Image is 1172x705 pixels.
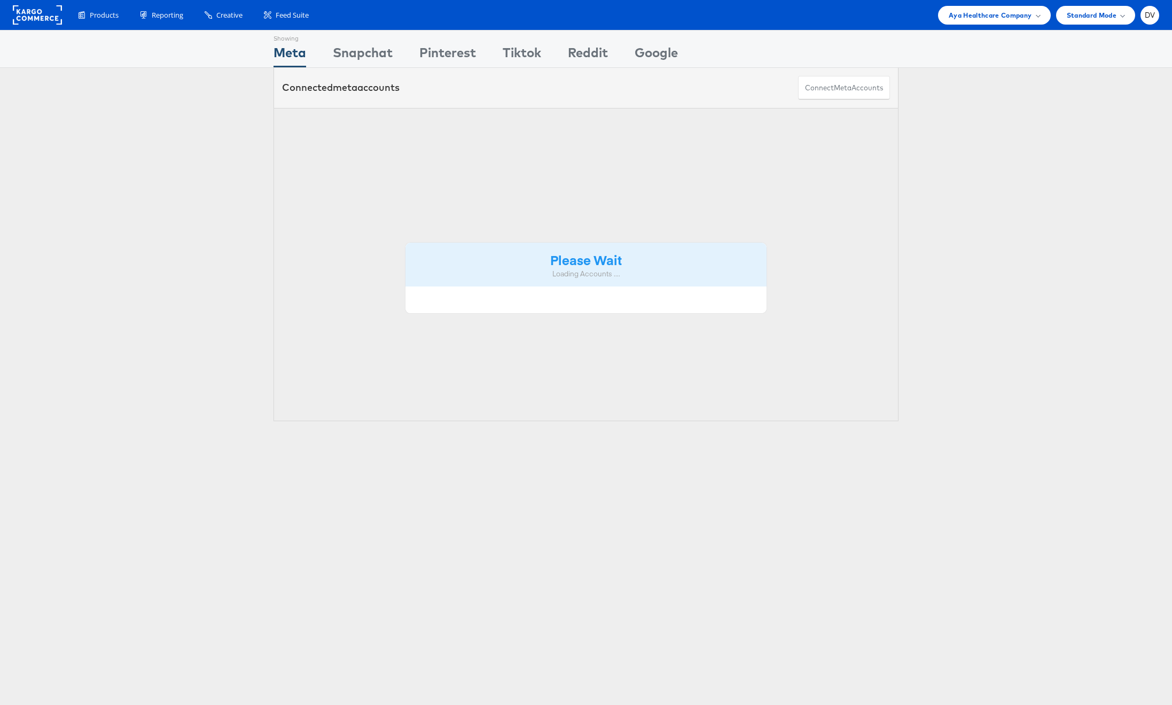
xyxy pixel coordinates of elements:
[333,81,357,94] span: meta
[333,43,393,67] div: Snapchat
[1067,10,1116,21] span: Standard Mode
[419,43,476,67] div: Pinterest
[216,10,243,20] span: Creative
[798,76,890,100] button: ConnectmetaAccounts
[568,43,608,67] div: Reddit
[90,10,119,20] span: Products
[1145,12,1155,19] span: DV
[635,43,678,67] div: Google
[152,10,183,20] span: Reporting
[550,251,622,268] strong: Please Wait
[834,83,851,93] span: meta
[503,43,541,67] div: Tiktok
[949,10,1032,21] span: Aya Healthcare Company
[413,269,759,279] div: Loading Accounts ....
[276,10,309,20] span: Feed Suite
[274,30,306,43] div: Showing
[274,43,306,67] div: Meta
[282,81,400,95] div: Connected accounts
